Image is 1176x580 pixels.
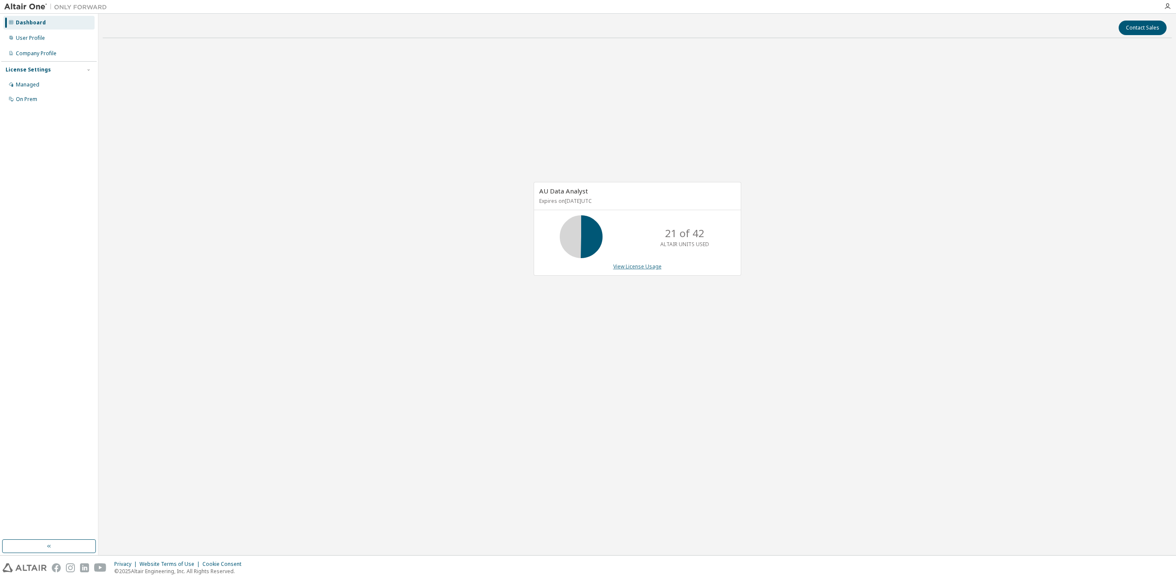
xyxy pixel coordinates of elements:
[16,50,56,57] div: Company Profile
[52,563,61,572] img: facebook.svg
[660,241,709,248] p: ALTAIR UNITS USED
[202,561,246,568] div: Cookie Consent
[16,19,46,26] div: Dashboard
[66,563,75,572] img: instagram.svg
[539,197,734,205] p: Expires on [DATE] UTC
[665,226,704,241] p: 21 of 42
[16,81,39,88] div: Managed
[613,263,662,270] a: View License Usage
[16,96,37,103] div: On Prem
[1119,21,1167,35] button: Contact Sales
[80,563,89,572] img: linkedin.svg
[140,561,202,568] div: Website Terms of Use
[114,568,246,575] p: © 2025 Altair Engineering, Inc. All Rights Reserved.
[539,187,588,195] span: AU Data Analyst
[16,35,45,42] div: User Profile
[4,3,111,11] img: Altair One
[114,561,140,568] div: Privacy
[6,66,51,73] div: License Settings
[3,563,47,572] img: altair_logo.svg
[94,563,107,572] img: youtube.svg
